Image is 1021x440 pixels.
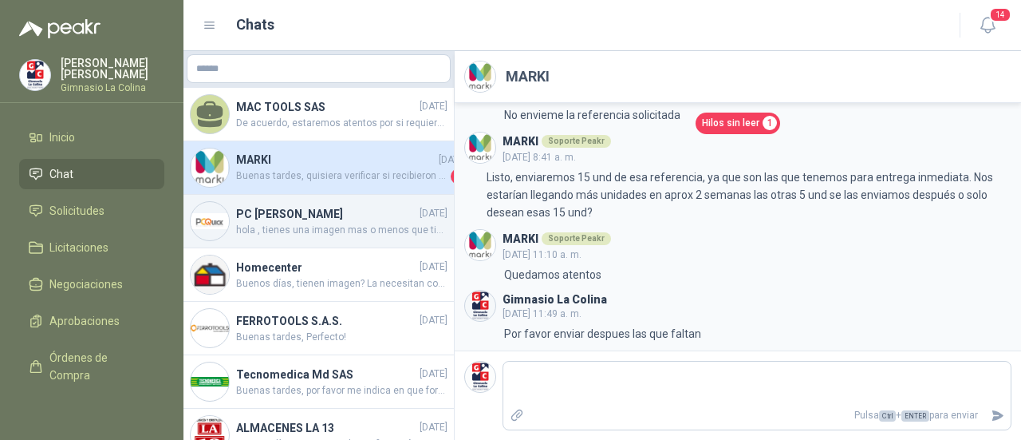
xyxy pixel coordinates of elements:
[191,149,229,187] img: Company Logo
[504,266,601,283] p: Quedamos atentos
[19,159,164,189] a: Chat
[503,152,576,163] span: [DATE] 8:41 a. m.
[465,362,495,392] img: Company Logo
[49,239,108,256] span: Licitaciones
[236,223,447,238] span: hola , tienes una imagen mas o menos que tipo de silla están buscando. Cordial Saludo
[191,363,229,401] img: Company Logo
[465,291,495,321] img: Company Logo
[465,230,495,260] img: Company Logo
[420,313,447,328] span: [DATE]
[183,355,454,409] a: Company LogoTecnomedica Md SAS[DATE]Buenas tardes, por favor me indica en que formato lo necesita
[236,419,416,437] h4: ALMACENES LA 13
[503,137,538,146] h3: MARKI
[236,312,416,330] h4: FERROTOOLS S.A.S.
[420,367,447,382] span: [DATE]
[19,306,164,336] a: Aprobaciones
[236,116,447,131] span: De acuerdo, estaremos atentos por si requieres algo mas.
[49,202,104,220] span: Solicitudes
[49,312,120,330] span: Aprobaciones
[49,165,73,183] span: Chat
[487,168,1011,221] p: Listo, enviaremos 15 und de esa referencia, ya que son las que tenemos para entrega inmediata. No...
[763,116,777,130] span: 1
[183,141,454,195] a: Company LogoMARKI[DATE]Buenas tardes, quisiera verificar si recibieron las primeras 15 almohadillas1
[420,420,447,435] span: [DATE]
[236,383,447,398] span: Buenas tardes, por favor me indica en que formato lo necesita
[439,153,467,168] span: [DATE]
[236,330,447,345] span: Buenas tardes, Perfecto!
[19,397,164,427] a: Manuales y ayuda
[61,57,164,80] p: [PERSON_NAME] [PERSON_NAME]
[19,343,164,390] a: Órdenes de Compra
[19,122,164,153] a: Inicio
[504,325,701,343] p: Por favor enviar despues las que faltan
[183,302,454,355] a: Company LogoFERROTOOLS S.A.S.[DATE]Buenas tardes, Perfecto!
[542,232,611,245] div: Soporte Peakr
[973,11,1002,40] button: 14
[504,106,680,124] p: No envieme la referencia solicitada
[420,206,447,221] span: [DATE]
[183,195,454,248] a: Company LogoPC [PERSON_NAME][DATE]hola , tienes una imagen mas o menos que tipo de silla están bu...
[503,308,581,319] span: [DATE] 11:49 a. m.
[191,202,229,240] img: Company Logo
[506,65,550,88] h2: MARKI
[702,116,759,131] span: Hilos sin leer
[530,402,985,430] p: Pulsa + para enviar
[503,249,581,260] span: [DATE] 11:10 a. m.
[236,98,416,116] h4: MAC TOOLS SAS
[236,259,416,276] h4: Homecenter
[19,269,164,299] a: Negociaciones
[420,260,447,275] span: [DATE]
[49,129,75,146] span: Inicio
[465,133,495,163] img: Company Logo
[451,168,467,184] span: 1
[236,276,447,291] span: Buenos días, tienen imagen? La necesitan con brazo? sin brazos? fija? con rodachines? tienen pres...
[696,113,780,134] a: Hilos sin leer1
[20,60,50,90] img: Company Logo
[503,402,530,430] label: Adjuntar archivos
[503,235,538,244] h3: MARKI
[49,275,123,293] span: Negociaciones
[236,151,436,168] h4: MARKI
[542,135,611,148] div: Soporte Peakr
[236,366,416,383] h4: Tecnomedica Md SAS
[503,295,607,304] h3: Gimnasio La Colina
[984,402,1011,430] button: Enviar
[191,309,229,347] img: Company Logo
[19,196,164,226] a: Solicitudes
[420,99,447,114] span: [DATE]
[19,19,101,38] img: Logo peakr
[236,205,416,223] h4: PC [PERSON_NAME]
[183,88,454,141] a: MAC TOOLS SAS[DATE]De acuerdo, estaremos atentos por si requieres algo mas.
[61,83,164,93] p: Gimnasio La Colina
[236,14,274,36] h1: Chats
[465,61,495,92] img: Company Logo
[901,410,929,422] span: ENTER
[236,168,447,184] span: Buenas tardes, quisiera verificar si recibieron las primeras 15 almohadillas
[183,248,454,302] a: Company LogoHomecenter[DATE]Buenos días, tienen imagen? La necesitan con brazo? sin brazos? fija?...
[989,7,1011,22] span: 14
[879,410,896,422] span: Ctrl
[191,256,229,294] img: Company Logo
[49,349,149,384] span: Órdenes de Compra
[19,232,164,263] a: Licitaciones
